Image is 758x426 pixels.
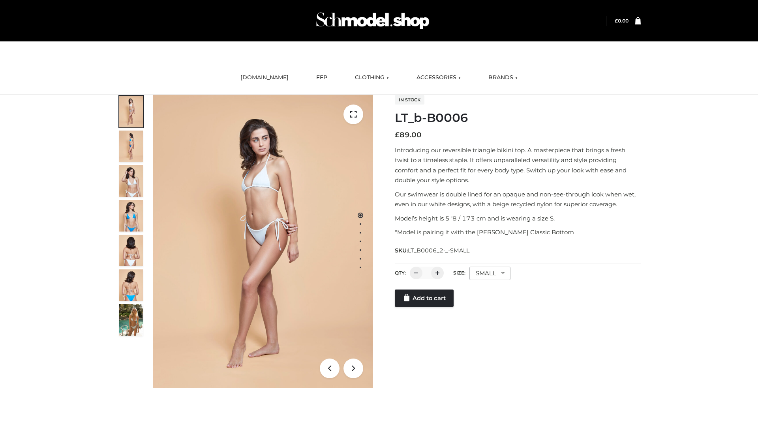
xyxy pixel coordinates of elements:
bdi: 0.00 [615,18,629,24]
span: LT_B0006_2-_-SMALL [408,247,469,254]
label: QTY: [395,270,406,276]
bdi: 89.00 [395,131,422,139]
img: Arieltop_CloudNine_AzureSky2.jpg [119,304,143,336]
a: Add to cart [395,290,454,307]
p: *Model is pairing it with the [PERSON_NAME] Classic Bottom [395,227,641,237]
a: £0.00 [615,18,629,24]
span: SKU: [395,246,470,255]
div: SMALL [469,267,510,280]
img: ArielClassicBikiniTop_CloudNine_AzureSky_OW114ECO_1-scaled.jpg [119,96,143,127]
img: ArielClassicBikiniTop_CloudNine_AzureSky_OW114ECO_1 [153,95,373,388]
img: ArielClassicBikiniTop_CloudNine_AzureSky_OW114ECO_3-scaled.jpg [119,165,143,197]
img: ArielClassicBikiniTop_CloudNine_AzureSky_OW114ECO_8-scaled.jpg [119,269,143,301]
a: BRANDS [482,69,523,86]
img: ArielClassicBikiniTop_CloudNine_AzureSky_OW114ECO_2-scaled.jpg [119,131,143,162]
span: £ [615,18,618,24]
img: ArielClassicBikiniTop_CloudNine_AzureSky_OW114ECO_4-scaled.jpg [119,200,143,232]
p: Introducing our reversible triangle bikini top. A masterpiece that brings a fresh twist to a time... [395,145,641,185]
label: Size: [453,270,465,276]
p: Model’s height is 5 ‘8 / 173 cm and is wearing a size S. [395,213,641,224]
img: ArielClassicBikiniTop_CloudNine_AzureSky_OW114ECO_7-scaled.jpg [119,235,143,266]
img: Schmodel Admin 964 [313,5,432,36]
span: £ [395,131,400,139]
p: Our swimwear is double lined for an opaque and non-see-through look when wet, even in our white d... [395,189,641,209]
a: [DOMAIN_NAME] [235,69,295,86]
a: ACCESSORIES [411,69,467,86]
span: In stock [395,95,424,105]
a: CLOTHING [349,69,395,86]
a: FFP [310,69,333,86]
h1: LT_b-B0006 [395,111,641,125]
